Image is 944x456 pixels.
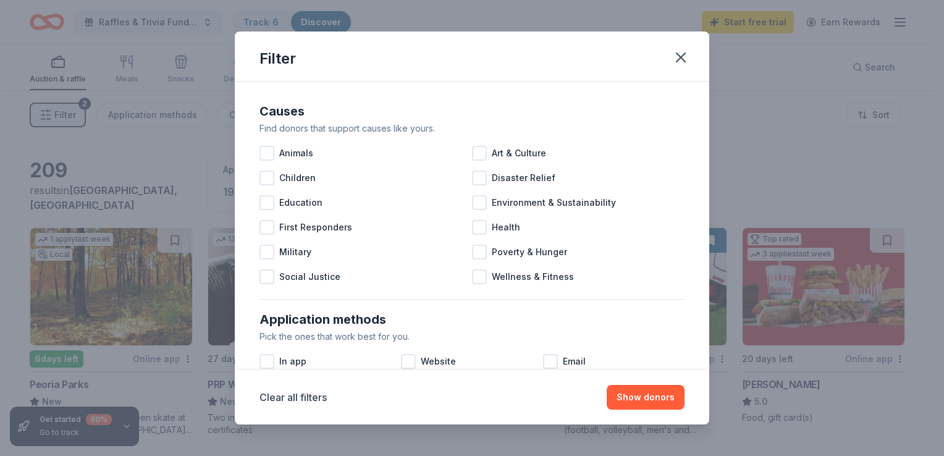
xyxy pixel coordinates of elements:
[492,171,555,185] span: Disaster Relief
[492,195,616,210] span: Environment & Sustainability
[259,310,685,329] div: Application methods
[259,329,685,344] div: Pick the ones that work best for you.
[279,220,352,235] span: First Responders
[279,245,311,260] span: Military
[279,171,316,185] span: Children
[259,390,327,405] button: Clear all filters
[492,245,567,260] span: Poverty & Hunger
[492,269,574,284] span: Wellness & Fitness
[563,354,586,369] span: Email
[492,146,546,161] span: Art & Culture
[259,121,685,136] div: Find donors that support causes like yours.
[279,195,322,210] span: Education
[259,49,296,69] div: Filter
[279,354,306,369] span: In app
[279,146,313,161] span: Animals
[607,385,685,410] button: Show donors
[259,101,685,121] div: Causes
[421,354,456,369] span: Website
[279,269,340,284] span: Social Justice
[492,220,520,235] span: Health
